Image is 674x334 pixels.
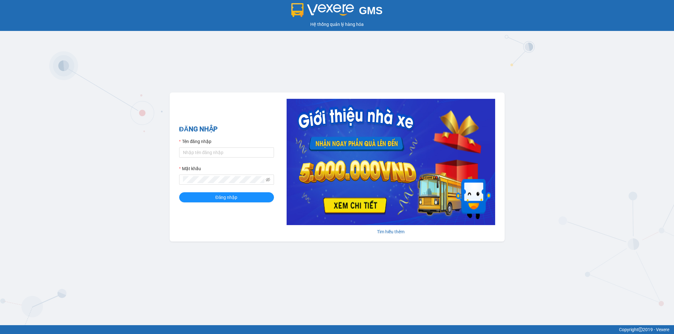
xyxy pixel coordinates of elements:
[179,192,274,202] button: Đăng nhập
[179,138,211,145] label: Tên đăng nhập
[179,124,274,134] h2: ĐĂNG NHẬP
[2,21,672,28] div: Hệ thống quản lý hàng hóa
[287,99,495,225] img: banner-0
[216,194,238,201] span: Đăng nhập
[179,165,201,172] label: Mật khẩu
[291,9,383,15] a: GMS
[359,5,383,16] span: GMS
[291,3,354,17] img: logo 2
[183,176,264,183] input: Mật khẩu
[179,147,274,158] input: Tên đăng nhập
[287,228,495,235] div: Tìm hiểu thêm
[266,177,270,182] span: eye-invisible
[5,326,669,333] div: Copyright 2019 - Vexere
[638,327,643,332] span: copyright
